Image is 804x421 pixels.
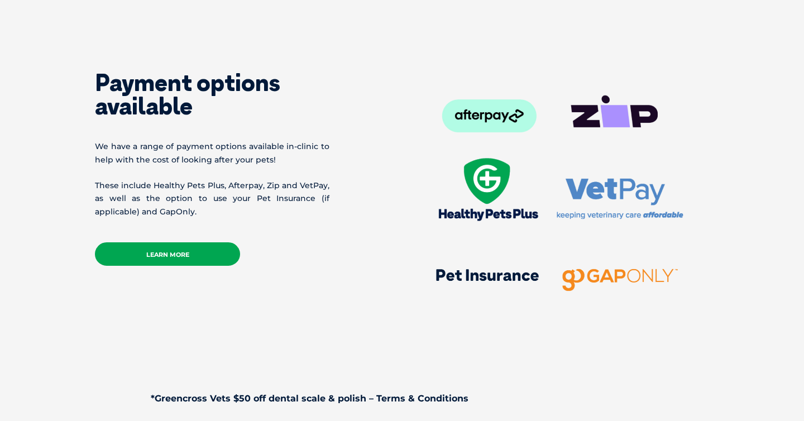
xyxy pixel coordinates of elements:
p: These include Healthy Pets Plus, Afterpay, Zip and VetPay, as well as the option to use your Pet ... [95,179,329,218]
p: We have a range of payment options available in-clinic to help with the cost of looking after you... [95,140,329,166]
a: Learn more [95,242,240,266]
img: Payment options logos [416,51,709,344]
h2: Payment options available [95,71,329,118]
strong: *Greencross Vets $50 off dental scale & polish – Terms & Conditions [151,393,468,404]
